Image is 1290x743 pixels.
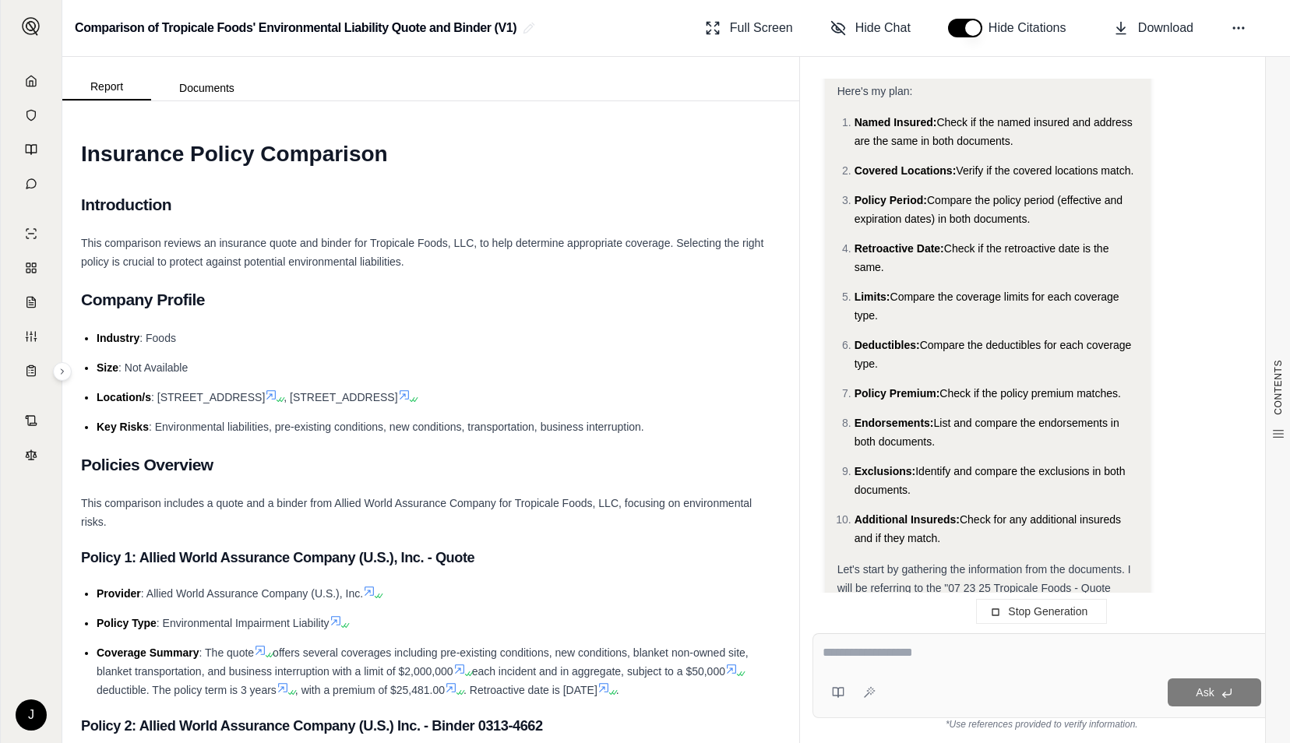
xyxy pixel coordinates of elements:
[118,361,188,374] span: : Not Available
[10,65,52,97] a: Home
[81,237,763,268] span: This comparison reviews an insurance quote and binder for Tropicale Foods, LLC, to help determine...
[81,497,752,528] span: This comparison includes a quote and a binder from Allied World Assurance Company for Tropicale F...
[1107,12,1200,44] button: Download
[97,361,118,374] span: Size
[10,134,52,165] a: Prompt Library
[10,252,52,283] a: Policy Comparisons
[855,465,916,477] span: Exclusions:
[97,684,277,696] span: deductible. The policy term is 3 years
[1168,678,1261,706] button: Ask
[62,74,151,100] button: Report
[855,513,960,526] span: Additional Insureds:
[855,116,1133,147] span: Check if the named insured and address are the same in both documents.
[855,194,927,206] span: Policy Period:
[855,19,911,37] span: Hide Chat
[139,332,176,344] span: : Foods
[81,449,781,481] h2: Policies Overview
[472,665,725,678] span: each incident and in aggregate, subject to a $50,000
[199,646,255,659] span: : The quote
[855,417,934,429] span: Endorsements:
[295,684,445,696] span: , with a premium of $25,481.00
[22,17,41,36] img: Expand sidebar
[10,100,52,131] a: Documents Vault
[97,617,157,629] span: Policy Type
[81,188,781,221] h2: Introduction
[855,387,940,400] span: Policy Premium:
[855,194,1123,225] span: Compare the policy period (effective and expiration dates) in both documents.
[989,19,1076,37] span: Hide Citations
[97,646,199,659] span: Coverage Summary
[81,712,781,740] h3: Policy 2: Allied World Assurance Company (U.S.) Inc. - Binder 0313-4662
[81,283,781,316] h2: Company Profile
[10,405,52,436] a: Contract Analysis
[616,684,619,696] span: .
[1272,360,1285,415] span: CONTENTS
[939,387,1121,400] span: Check if the policy premium matches.
[463,684,597,696] span: . Retroactive date is [DATE]
[855,465,1126,496] span: Identify and compare the exclusions in both documents.
[10,355,52,386] a: Coverage Table
[1196,686,1214,699] span: Ask
[75,14,516,42] h2: Comparison of Tropicale Foods' Environmental Liability Quote and Binder (V1)
[855,291,1119,322] span: Compare the coverage limits for each coverage type.
[855,242,944,255] span: Retroactive Date:
[855,417,1119,448] span: List and compare the endorsements in both documents.
[837,563,1131,613] span: Let's start by gathering the information from the documents. I will be referring to the "07 23 25...
[16,11,47,42] button: Expand sidebar
[855,513,1121,544] span: Check for any additional insureds and if they match.
[855,242,1109,273] span: Check if the retroactive date is the same.
[730,19,793,37] span: Full Screen
[81,132,781,176] h1: Insurance Policy Comparison
[837,85,913,97] span: Here's my plan:
[10,439,52,470] a: Legal Search Engine
[157,617,330,629] span: : Environmental Impairment Liability
[10,218,52,249] a: Single Policy
[1008,605,1087,618] span: Stop Generation
[10,321,52,352] a: Custom Report
[97,646,749,678] span: offers several coverages including pre-existing conditions, new conditions, blanket non-owned sit...
[976,599,1107,624] button: Stop Generation
[151,76,263,100] button: Documents
[10,287,52,318] a: Claim Coverage
[812,718,1271,731] div: *Use references provided to verify information.
[10,168,52,199] a: Chat
[16,699,47,731] div: J
[97,421,149,433] span: Key Risks
[149,421,644,433] span: : Environmental liabilities, pre-existing conditions, new conditions, transportation, business in...
[855,339,1132,370] span: Compare the deductibles for each coverage type.
[53,362,72,381] button: Expand sidebar
[97,332,139,344] span: Industry
[699,12,799,44] button: Full Screen
[97,587,141,600] span: Provider
[855,291,890,303] span: Limits:
[855,164,957,177] span: Covered Locations:
[151,391,265,403] span: : [STREET_ADDRESS]
[855,116,937,129] span: Named Insured:
[956,164,1133,177] span: Verify if the covered locations match.
[855,339,920,351] span: Deductibles:
[81,544,781,572] h3: Policy 1: Allied World Assurance Company (U.S.), Inc. - Quote
[141,587,363,600] span: : Allied World Assurance Company (U.S.), Inc.
[1138,19,1193,37] span: Download
[824,12,917,44] button: Hide Chat
[284,391,397,403] span: , [STREET_ADDRESS]
[97,391,151,403] span: Location/s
